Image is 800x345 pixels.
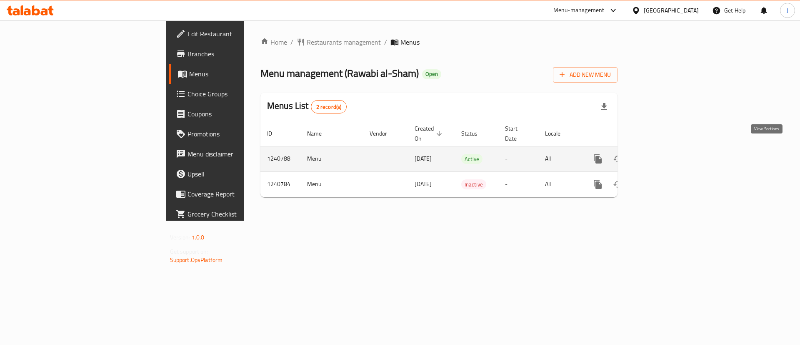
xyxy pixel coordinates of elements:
div: Total records count [311,100,347,113]
span: Start Date [505,123,528,144]
td: - [498,171,538,197]
span: Name [307,128,332,139]
a: Restaurants management [297,37,381,47]
table: enhanced table [260,121,675,197]
button: Change Status [608,174,628,194]
a: Grocery Checklist [169,204,300,224]
span: Version: [170,232,190,243]
span: J [787,6,788,15]
span: Open [422,71,441,78]
button: more [588,149,608,169]
a: Edit Restaurant [169,24,300,44]
span: Branches [187,49,293,59]
a: Upsell [169,164,300,184]
a: Support.OpsPlatform [170,254,223,265]
span: Add New Menu [560,70,611,80]
a: Coverage Report [169,184,300,204]
td: All [538,171,581,197]
span: Menu disclaimer [187,149,293,159]
span: Choice Groups [187,89,293,99]
div: Export file [594,97,614,117]
span: Edit Restaurant [187,29,293,39]
td: Menu [300,146,363,171]
a: Menu disclaimer [169,144,300,164]
span: Vendor [370,128,398,139]
a: Coupons [169,104,300,124]
span: Promotions [187,129,293,139]
button: Change Status [608,149,628,169]
li: / [384,37,387,47]
div: Open [422,69,441,79]
span: [DATE] [415,153,432,164]
a: Choice Groups [169,84,300,104]
span: Menus [400,37,420,47]
span: Locale [545,128,571,139]
span: Upsell [187,169,293,179]
span: Inactive [461,180,486,189]
button: more [588,174,608,194]
span: Coverage Report [187,189,293,199]
th: Actions [581,121,675,146]
div: Menu-management [553,5,605,15]
span: Coupons [187,109,293,119]
a: Promotions [169,124,300,144]
button: Add New Menu [553,67,617,83]
td: Menu [300,171,363,197]
h2: Menus List [267,100,347,113]
a: Branches [169,44,300,64]
span: 1.0.0 [192,232,205,243]
a: Menus [169,64,300,84]
span: ID [267,128,283,139]
span: 2 record(s) [311,103,347,111]
td: All [538,146,581,171]
span: Created On [415,123,445,144]
span: Active [461,154,482,164]
div: Inactive [461,179,486,189]
span: Status [461,128,488,139]
span: Restaurants management [307,37,381,47]
span: Grocery Checklist [187,209,293,219]
td: - [498,146,538,171]
nav: breadcrumb [260,37,617,47]
span: Menu management ( Rawabi al-Sham ) [260,64,419,83]
span: [DATE] [415,179,432,189]
span: Get support on: [170,246,208,257]
span: Menus [189,69,293,79]
div: [GEOGRAPHIC_DATA] [644,6,699,15]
